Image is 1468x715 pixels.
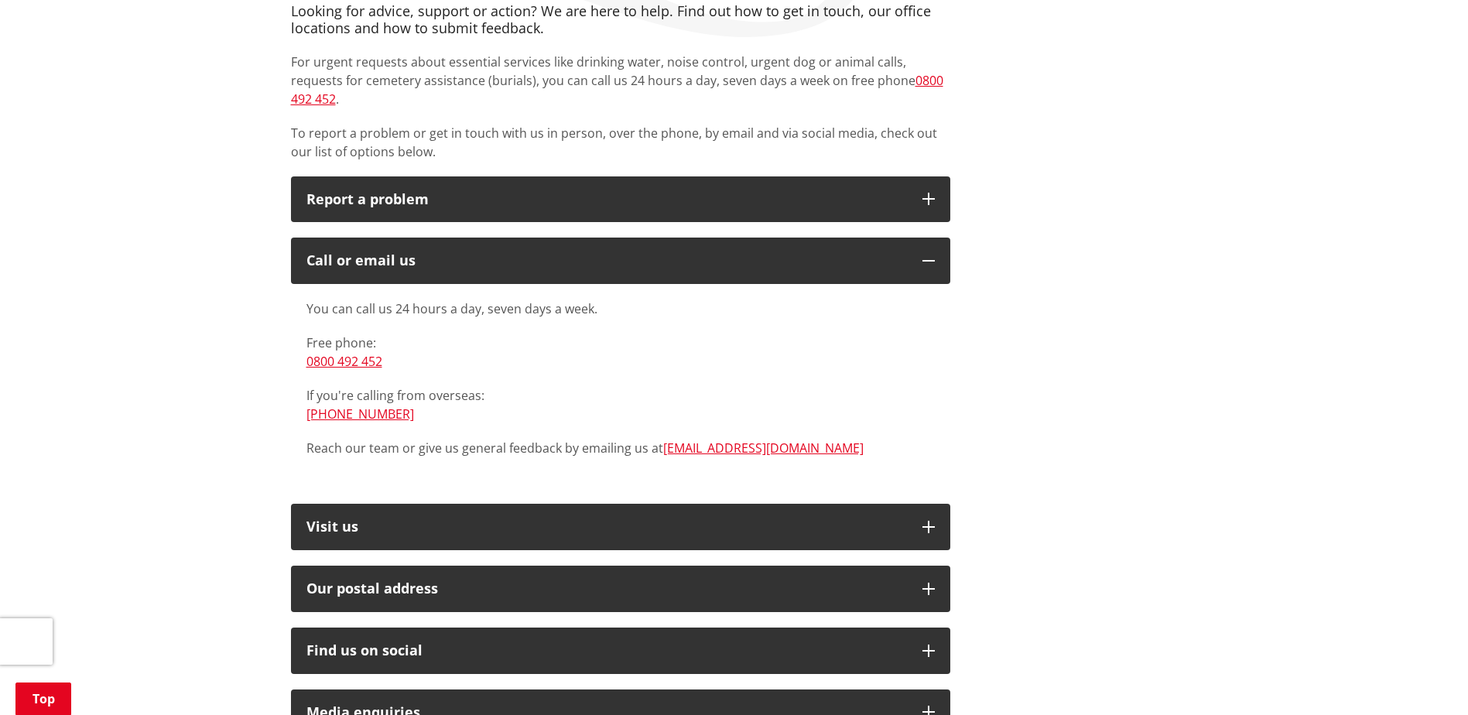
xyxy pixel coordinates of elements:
[291,504,950,550] button: Visit us
[306,334,935,371] p: Free phone:
[291,124,950,161] p: To report a problem or get in touch with us in person, over the phone, by email and via social me...
[291,176,950,223] button: Report a problem
[15,682,71,715] a: Top
[291,72,943,108] a: 0800 492 452
[306,253,907,269] div: Call or email us
[1397,650,1453,706] iframe: Messenger Launcher
[291,566,950,612] button: Our postal address
[306,386,935,423] p: If you're calling from overseas:
[306,192,907,207] p: Report a problem
[291,238,950,284] button: Call or email us
[306,643,907,659] div: Find us on social
[291,53,950,108] p: For urgent requests about essential services like drinking water, noise control, urgent dog or an...
[291,3,950,36] h4: Looking for advice, support or action? We are here to help. Find out how to get in touch, our off...
[291,628,950,674] button: Find us on social
[306,353,382,370] a: 0800 492 452
[306,581,907,597] h2: Our postal address
[306,299,935,318] p: You can call us 24 hours a day, seven days a week.
[663,440,864,457] a: [EMAIL_ADDRESS][DOMAIN_NAME]
[306,439,935,457] p: Reach our team or give us general feedback by emailing us at
[306,405,414,422] a: [PHONE_NUMBER]
[306,519,907,535] p: Visit us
